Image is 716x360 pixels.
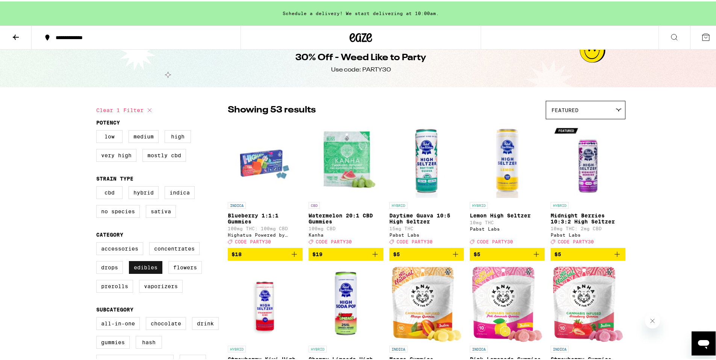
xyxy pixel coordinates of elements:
[309,231,383,236] div: Kanha
[168,260,202,272] label: Flowers
[228,102,316,115] p: Showing 53 results
[129,185,159,197] label: Hybrid
[551,344,569,351] p: INDICA
[389,122,464,246] a: Open page for Daytime Guava 10:5 High Seltzer from Pabst Labs
[470,122,545,197] img: Pabst Labs - Lemon High Seltzer
[5,5,54,11] span: Hi. Need any help?
[389,225,464,229] p: 15mg THC
[96,185,123,197] label: CBD
[554,250,561,256] span: $5
[136,334,162,347] label: Hash
[228,231,303,236] div: Highatus Powered by Cannabiotix
[129,260,162,272] label: Edibles
[228,344,246,351] p: HYBRID
[389,246,464,259] button: Add to bag
[392,265,462,340] img: Kanha - Mango Gummies
[470,219,545,223] p: 10mg THC
[96,305,133,311] legend: Subcategory
[129,129,159,141] label: Medium
[149,241,200,254] label: Concentrates
[192,316,219,328] label: Drink
[477,238,513,243] span: CODE PARTY30
[474,250,480,256] span: $5
[96,230,123,236] legend: Category
[142,147,186,160] label: Mostly CBD
[235,238,271,243] span: CODE PARTY30
[312,250,322,256] span: $19
[389,211,464,223] p: Daytime Guava 10:5 High Seltzer
[228,211,303,223] p: Blueberry 1:1:1 Gummies
[551,122,625,246] a: Open page for Midnight Berries 10:3:2 High Seltzer from Pabst Labs
[228,122,303,197] img: Highatus Powered by Cannabiotix - Blueberry 1:1:1 Gummies
[470,201,488,207] p: HYBRID
[389,231,464,236] div: Pabst Labs
[470,225,545,230] div: Pabst Labs
[96,316,140,328] label: All-In-One
[96,260,123,272] label: Drops
[551,225,625,229] p: 10mg THC: 2mg CBD
[551,106,578,112] span: Featured
[96,204,140,216] label: No Species
[389,201,407,207] p: HYBRID
[309,265,383,340] img: Pabst Labs - Cherry Limeade High Soda Pop Seltzer - 25mg
[389,122,464,197] img: Pabst Labs - Daytime Guava 10:5 High Seltzer
[551,246,625,259] button: Add to bag
[295,50,426,63] h1: 30% Off - Weed Like to Party
[146,316,186,328] label: Chocolate
[96,129,123,141] label: Low
[309,122,383,246] a: Open page for Watermelon 20:1 CBD Gummies from Kanha
[96,334,130,347] label: Gummies
[551,211,625,223] p: Midnight Berries 10:3:2 High Seltzer
[309,246,383,259] button: Add to bag
[165,129,191,141] label: High
[470,122,545,246] a: Open page for Lemon High Seltzer from Pabst Labs
[553,265,623,340] img: Kanha - Strawberry Gummies
[692,330,716,354] iframe: Button to launch messaging window
[139,278,183,291] label: Vaporizers
[551,122,625,197] img: Pabst Labs - Midnight Berries 10:3:2 High Seltzer
[146,204,176,216] label: Sativa
[232,250,242,256] span: $18
[228,201,246,207] p: INDICA
[558,238,594,243] span: CODE PARTY30
[393,250,400,256] span: $5
[96,278,133,291] label: Prerolls
[397,238,433,243] span: CODE PARTY30
[96,147,136,160] label: Very High
[228,225,303,229] p: 100mg THC: 100mg CBD
[228,246,303,259] button: Add to bag
[389,344,407,351] p: INDICA
[309,122,383,197] img: Kanha - Watermelon 20:1 CBD Gummies
[228,122,303,246] a: Open page for Blueberry 1:1:1 Gummies from Highatus Powered by Cannabiotix
[331,64,391,73] div: Use code: PARTY30
[645,312,660,327] iframe: Close message
[309,211,383,223] p: Watermelon 20:1 CBD Gummies
[472,265,542,340] img: Kanha - Pink Lemonade Gummies
[309,201,320,207] p: CBD
[316,238,352,243] span: CODE PARTY30
[470,211,545,217] p: Lemon High Seltzer
[551,201,569,207] p: HYBRID
[96,174,133,180] legend: Strain Type
[96,118,120,124] legend: Potency
[309,225,383,229] p: 100mg CBD
[470,246,545,259] button: Add to bag
[96,99,154,118] button: Clear 1 filter
[228,265,303,340] img: Pabst Labs - Strawberry Kiwi High Seltzer
[551,231,625,236] div: Pabst Labs
[96,241,143,254] label: Accessories
[309,344,327,351] p: HYBRID
[470,344,488,351] p: INDICA
[165,185,195,197] label: Indica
